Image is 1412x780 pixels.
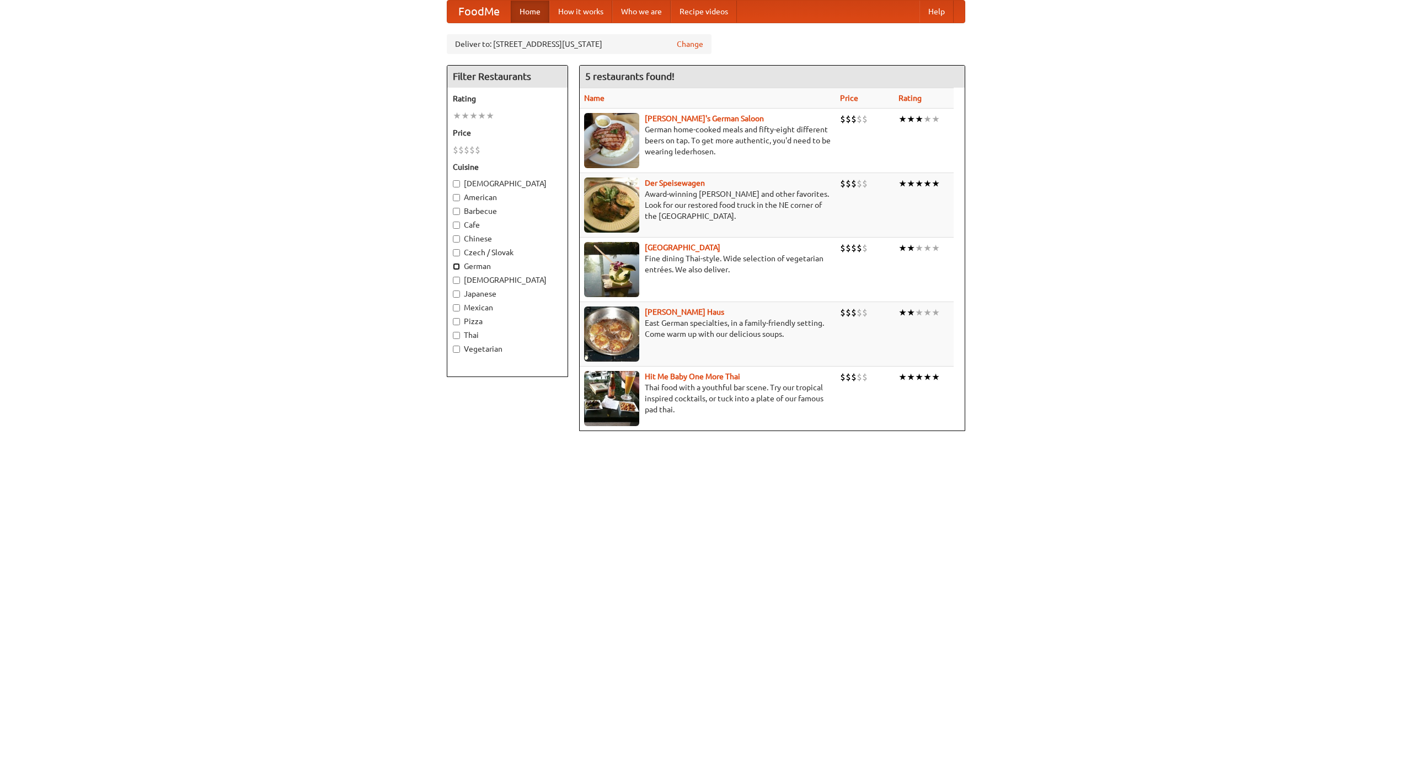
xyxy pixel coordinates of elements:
li: ★ [932,306,940,319]
li: ★ [907,177,915,190]
li: ★ [923,242,932,254]
li: $ [840,306,846,319]
img: esthers.jpg [584,113,639,168]
li: $ [453,144,458,156]
li: ★ [932,371,940,383]
h5: Price [453,127,562,138]
li: $ [469,144,475,156]
input: Czech / Slovak [453,249,460,256]
input: Thai [453,332,460,339]
label: Mexican [453,302,562,313]
input: Vegetarian [453,346,460,353]
input: [DEMOGRAPHIC_DATA] [453,277,460,284]
img: babythai.jpg [584,371,639,426]
li: $ [458,144,464,156]
li: $ [851,113,857,125]
li: $ [846,113,851,125]
li: ★ [923,306,932,319]
img: kohlhaus.jpg [584,306,639,362]
li: $ [857,371,862,383]
li: $ [857,306,862,319]
label: [DEMOGRAPHIC_DATA] [453,178,562,189]
li: ★ [898,113,907,125]
a: Who we are [612,1,671,23]
li: ★ [898,306,907,319]
p: East German specialties, in a family-friendly setting. Come warm up with our delicious soups. [584,318,831,340]
input: American [453,194,460,201]
li: $ [851,242,857,254]
label: Thai [453,330,562,341]
a: How it works [549,1,612,23]
div: Deliver to: [STREET_ADDRESS][US_STATE] [447,34,712,54]
li: ★ [932,177,940,190]
li: $ [846,306,851,319]
a: Change [677,39,703,50]
li: $ [840,177,846,190]
input: Barbecue [453,208,460,215]
a: Rating [898,94,922,103]
input: Pizza [453,318,460,325]
li: ★ [915,177,923,190]
li: ★ [915,113,923,125]
li: ★ [461,110,469,122]
p: German home-cooked meals and fifty-eight different beers on tap. To get more authentic, you'd nee... [584,124,831,157]
a: Price [840,94,858,103]
a: Recipe videos [671,1,737,23]
li: ★ [932,242,940,254]
li: ★ [469,110,478,122]
li: ★ [915,371,923,383]
label: Japanese [453,288,562,299]
li: ★ [915,306,923,319]
li: $ [862,113,868,125]
input: Japanese [453,291,460,298]
h5: Rating [453,93,562,104]
li: $ [862,242,868,254]
input: German [453,263,460,270]
h5: Cuisine [453,162,562,173]
li: $ [857,242,862,254]
ng-pluralize: 5 restaurants found! [585,71,675,82]
p: Award-winning [PERSON_NAME] and other favorites. Look for our restored food truck in the NE corne... [584,189,831,222]
a: Help [919,1,954,23]
input: Chinese [453,235,460,243]
h4: Filter Restaurants [447,66,568,88]
label: Vegetarian [453,343,562,354]
input: [DEMOGRAPHIC_DATA] [453,180,460,187]
b: [GEOGRAPHIC_DATA] [645,243,720,252]
a: Hit Me Baby One More Thai [645,372,740,381]
li: $ [851,306,857,319]
li: $ [857,177,862,190]
li: ★ [898,177,907,190]
li: $ [846,177,851,190]
label: German [453,261,562,272]
a: Name [584,94,605,103]
label: Czech / Slovak [453,247,562,258]
li: ★ [923,177,932,190]
input: Cafe [453,222,460,229]
li: ★ [907,371,915,383]
a: Der Speisewagen [645,179,705,187]
li: ★ [898,242,907,254]
input: Mexican [453,304,460,311]
li: $ [840,242,846,254]
label: Cafe [453,219,562,230]
li: $ [846,371,851,383]
p: Thai food with a youthful bar scene. Try our tropical inspired cocktails, or tuck into a plate of... [584,382,831,415]
li: $ [862,177,868,190]
li: ★ [915,242,923,254]
label: Barbecue [453,206,562,217]
li: $ [851,371,857,383]
li: $ [857,113,862,125]
a: [PERSON_NAME] Haus [645,308,724,316]
label: American [453,192,562,203]
li: $ [862,371,868,383]
li: $ [464,144,469,156]
li: ★ [486,110,494,122]
li: ★ [907,242,915,254]
a: [PERSON_NAME]'s German Saloon [645,114,764,123]
li: $ [851,177,857,190]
